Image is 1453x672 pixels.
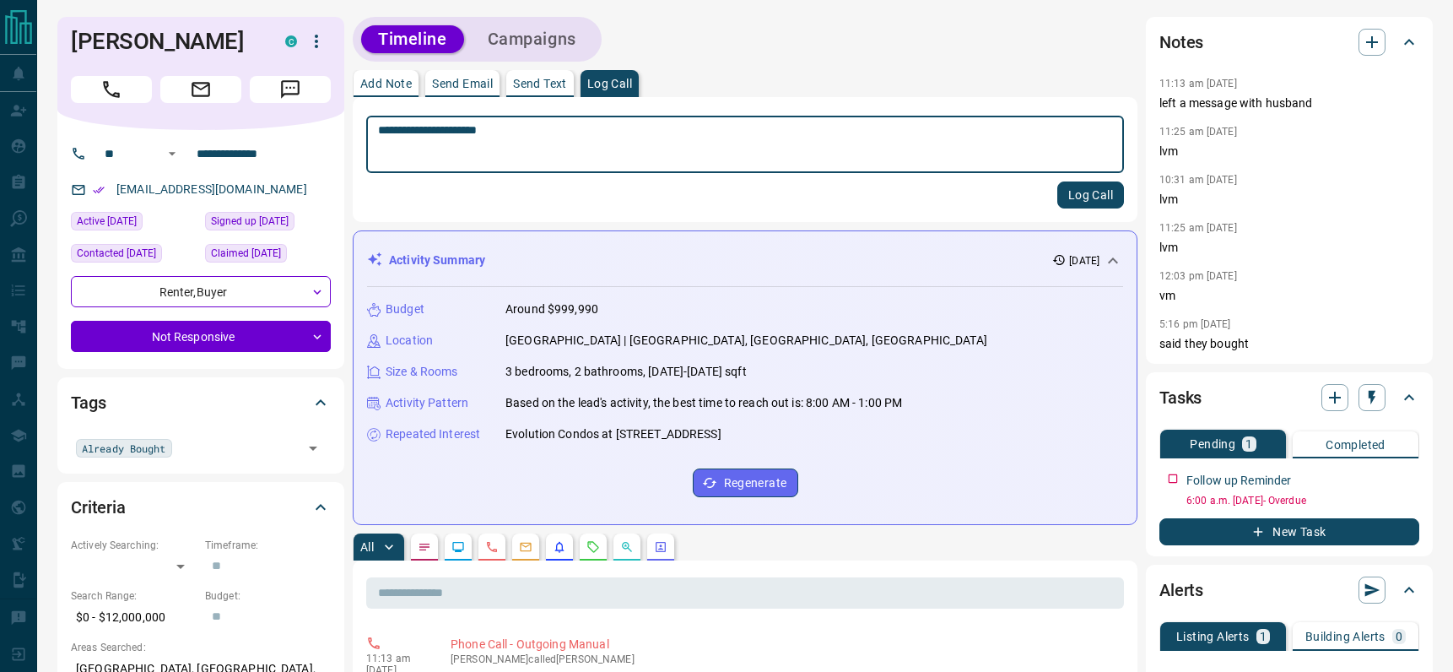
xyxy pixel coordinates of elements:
p: Budget: [205,588,331,604]
h2: Tags [71,389,105,416]
div: Mon Aug 11 2025 [71,244,197,268]
div: Renter , Buyer [71,276,331,307]
svg: Requests [586,540,600,554]
p: Follow up Reminder [1186,472,1291,490]
p: Around $999,990 [505,301,598,318]
p: 3 bedrooms, 2 bathrooms, [DATE]-[DATE] sqft [505,363,747,381]
p: 12:03 pm [DATE] [1159,270,1237,282]
div: Alerts [1159,570,1419,610]
p: 10:31 am [DATE] [1159,174,1237,186]
button: Open [301,436,325,460]
p: Building Alerts [1305,631,1385,642]
p: 1 [1260,631,1267,642]
h2: Tasks [1159,384,1202,411]
div: Activity Summary[DATE] [367,245,1123,276]
span: Message [250,76,331,103]
div: Criteria [71,487,331,528]
svg: Agent Actions [654,540,667,554]
span: Contacted [DATE] [77,245,156,262]
p: Evolution Condos at [STREET_ADDRESS] [505,425,721,443]
p: Send Email [432,78,493,89]
p: Budget [386,301,424,318]
p: 5:16 pm [DATE] [1159,318,1231,330]
p: 1 [1245,438,1252,450]
svg: Calls [485,540,499,554]
p: lvm [1159,191,1419,209]
p: $0 - $12,000,000 [71,604,197,631]
p: Based on the lead's activity, the best time to reach out is: 8:00 AM - 1:00 PM [505,394,902,412]
div: Wed Dec 14 2022 [205,212,331,236]
div: Notes [1159,22,1419,62]
p: Location [386,332,433,350]
p: All [360,541,374,553]
p: Phone Call - Outgoing Manual [451,636,1117,653]
div: Sat Aug 09 2025 [71,212,197,236]
p: Size & Rooms [386,363,458,381]
svg: Emails [519,540,532,554]
h2: Criteria [71,494,126,521]
span: Claimed [DATE] [211,245,281,262]
p: [DATE] [1069,253,1099,268]
h2: Notes [1159,29,1203,56]
span: Email [160,76,241,103]
button: Log Call [1057,182,1124,209]
p: Repeated Interest [386,425,480,443]
svg: Opportunities [620,540,634,554]
p: said they bought [1159,335,1419,353]
p: Activity Summary [389,252,485,269]
button: Regenerate [693,469,798,497]
div: Tasks [1159,377,1419,418]
p: left a message with husband [1159,95,1419,112]
p: Activity Pattern [386,394,468,412]
p: Timeframe: [205,538,331,553]
button: New Task [1159,518,1419,545]
svg: Notes [418,540,431,554]
svg: Lead Browsing Activity [451,540,465,554]
p: lvm [1159,143,1419,160]
p: 11:13 am [DATE] [1159,78,1237,89]
div: Not Responsive [71,321,331,352]
svg: Email Verified [93,184,105,196]
span: Signed up [DATE] [211,213,289,230]
p: 11:25 am [DATE] [1159,126,1237,138]
p: Add Note [360,78,412,89]
p: vm [1159,287,1419,305]
h2: Alerts [1159,577,1203,604]
div: Tue Nov 21 2023 [205,244,331,268]
p: 11:13 am [366,653,425,664]
button: Campaigns [471,25,593,53]
p: 11:25 am [DATE] [1159,222,1237,234]
p: lvm [1159,239,1419,257]
p: [GEOGRAPHIC_DATA] | [GEOGRAPHIC_DATA], [GEOGRAPHIC_DATA], [GEOGRAPHIC_DATA] [505,332,987,350]
p: Pending [1190,438,1235,450]
div: Tags [71,382,331,423]
button: Timeline [361,25,464,53]
svg: Listing Alerts [553,540,566,554]
span: Active [DATE] [77,213,137,230]
span: Call [71,76,152,103]
p: Log Call [587,78,632,89]
p: Actively Searching: [71,538,197,553]
button: Open [162,144,182,164]
a: [EMAIL_ADDRESS][DOMAIN_NAME] [116,182,307,196]
p: [PERSON_NAME] called [PERSON_NAME] [451,653,1117,665]
p: Send Text [513,78,567,89]
p: 6:00 a.m. [DATE] - Overdue [1186,493,1419,508]
p: Search Range: [71,588,197,604]
p: 0 [1396,631,1402,642]
p: Areas Searched: [71,640,331,655]
span: Already Bought [82,440,166,457]
h1: [PERSON_NAME] [71,28,260,55]
p: Listing Alerts [1176,631,1250,642]
div: condos.ca [285,35,297,47]
p: Completed [1326,439,1385,451]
